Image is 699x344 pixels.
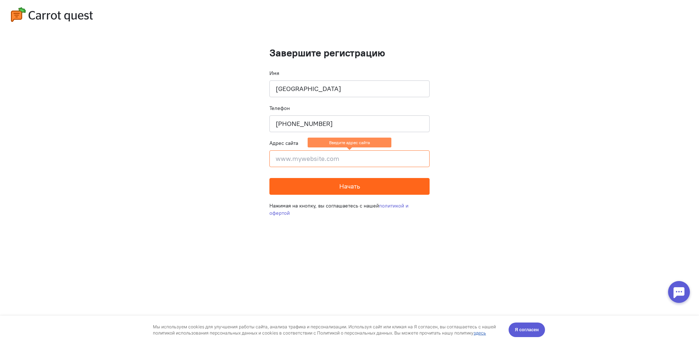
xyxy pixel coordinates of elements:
[269,80,430,97] input: Ваше имя
[474,15,486,20] a: здесь
[269,115,430,132] input: +79001110101
[339,182,360,190] span: Начать
[269,150,430,167] input: www.mywebsite.com
[509,7,545,21] button: Я согласен
[269,139,298,147] label: Адрес сайта
[11,7,93,22] img: carrot-quest-logo.svg
[269,70,279,77] label: Имя
[308,138,391,147] ng-message: Введите адрес сайта
[269,47,430,59] h1: Завершите регистрацию
[153,8,500,20] div: Мы используем cookies для улучшения работы сайта, анализа трафика и персонализации. Используя сай...
[269,195,430,224] div: Нажимая на кнопку, вы соглашаетесь с нашей
[269,178,430,195] button: Начать
[269,202,408,216] a: политикой и офертой
[515,11,539,18] span: Я согласен
[269,104,290,112] label: Телефон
